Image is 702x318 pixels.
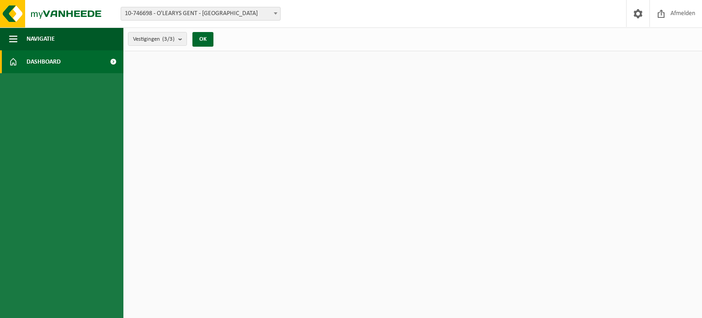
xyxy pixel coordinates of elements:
[128,32,187,46] button: Vestigingen(3/3)
[121,7,281,21] span: 10-746698 - O'LEARYS GENT - GENT
[121,7,280,20] span: 10-746698 - O'LEARYS GENT - GENT
[162,36,175,42] count: (3/3)
[192,32,213,47] button: OK
[133,32,175,46] span: Vestigingen
[27,27,55,50] span: Navigatie
[27,50,61,73] span: Dashboard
